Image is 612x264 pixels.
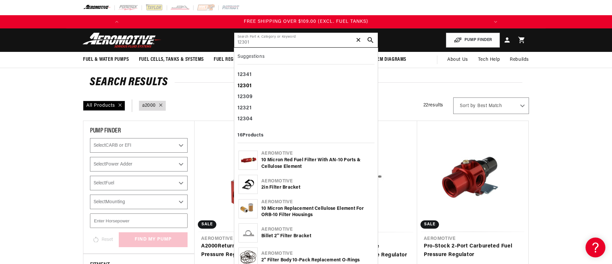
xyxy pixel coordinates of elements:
div: Aeromotive [261,150,373,157]
span: ✕ [356,35,362,45]
span: FREE SHIPPING OVER $109.00 (EXCL. FUEL TANKS) [244,19,368,24]
span: About Us [447,57,468,62]
input: Enter Horsepower [90,213,188,228]
div: Aeromotive [261,199,373,206]
select: Power Adder [90,157,188,171]
div: Aeromotive [261,226,373,233]
summary: Rebuilds [505,52,534,68]
div: Suggestions [238,51,374,64]
a: A2000Return Style Carbureted Fuel Pressure Regulator [201,242,299,259]
img: 10 Micron Red Fuel Filter with AN-10 Ports & Cellulose Element [239,154,257,166]
div: 10 Micron Replacement Cellulose Element for ORB-10 Filter Housings [261,206,373,218]
div: 10 Micron Red Fuel Filter with AN-10 Ports & Cellulose Element [261,157,373,170]
span: Fuel Regulators [214,56,252,63]
div: 12304 [238,114,374,125]
span: System Diagrams [367,56,406,63]
input: Search by Part Number, Category or Keyword [234,33,378,47]
select: Fuel [90,176,188,190]
div: Billet 2'' Filter Bracket [261,233,373,240]
div: Announcement [123,18,489,25]
div: 3 of 3 [123,18,489,25]
div: Aeromotive [261,250,373,257]
div: 12321 [238,103,374,114]
b: 12301 [238,83,251,89]
select: CARB or EFI [90,138,188,153]
span: Sort by [460,103,476,109]
summary: Fuel Regulators [209,52,257,67]
span: PUMP FINDER [90,128,121,134]
a: Pro-Stock 2-Port Carbureted Fuel Pressure Regulator [424,242,522,259]
select: Sort by [453,97,529,114]
img: Aeromotive [81,32,163,48]
a: About Us [442,52,473,68]
summary: Tech Help [473,52,505,68]
h2: Search Results [90,77,522,88]
span: Tech Help [478,56,500,63]
button: PUMP FINDER [446,33,500,48]
a: A20002-Port Return Style Carbureted Fuel Pressure Regulator [312,243,411,259]
button: search button [363,33,378,47]
span: Fuel Cells, Tanks & Systems [139,56,204,63]
div: 12309 [238,92,374,103]
div: Aeromotive [261,178,373,185]
img: 10 Micron Replacement Cellulose Element for ORB-10 Filter Housings [239,202,257,215]
span: Rebuilds [510,56,529,63]
button: Translation missing: en.sections.announcements.next_announcement [489,15,502,28]
div: 2in Filter Bracket [261,184,373,191]
div: All Products [83,101,125,111]
button: Translation missing: en.sections.announcements.previous_announcement [110,15,123,28]
select: Mounting [90,195,188,209]
summary: Fuel & Water Pumps [78,52,134,67]
div: 2" Filter Body 10-pack Replacement O-Rings [261,257,373,264]
span: 22 results [423,103,443,108]
img: Billet 2'' Filter Bracket [239,227,257,239]
b: 16 Products [238,133,264,138]
a: a2000 [142,102,156,109]
summary: System Diagrams [362,52,411,67]
slideshow-component: Translation missing: en.sections.announcements.announcement_bar [66,15,546,28]
img: 2in Filter Bracket [239,178,257,191]
span: Fuel & Water Pumps [83,56,129,63]
div: 12341 [238,69,374,81]
summary: Fuel Cells, Tanks & Systems [134,52,209,67]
